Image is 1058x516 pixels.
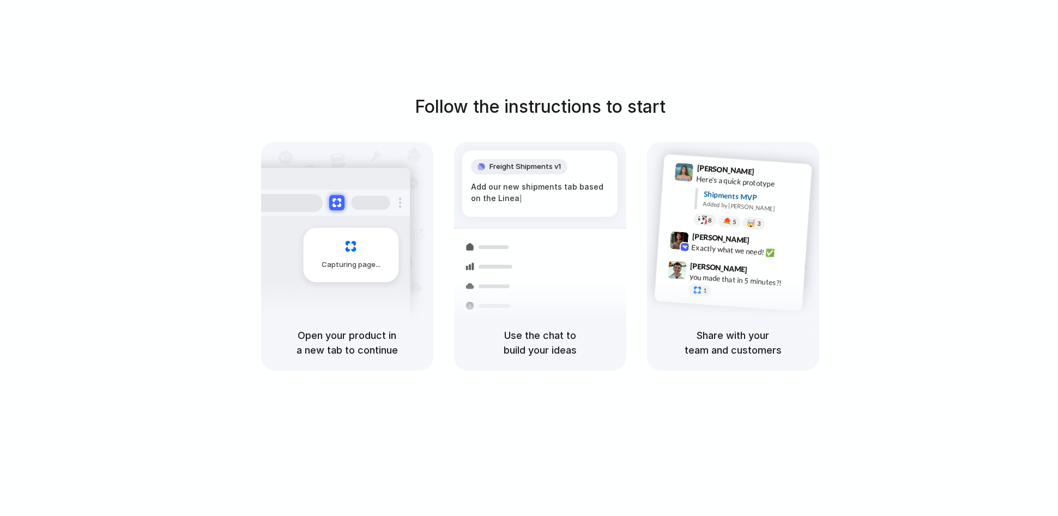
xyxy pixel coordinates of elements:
div: Added by [PERSON_NAME] [703,199,803,215]
span: 8 [708,217,711,223]
span: 3 [757,221,760,227]
span: | [519,194,522,203]
span: 9:42 AM [752,235,775,248]
span: 9:47 AM [751,265,773,278]
span: 5 [732,219,736,225]
div: Shipments MVP [703,189,804,207]
div: 🤯 [746,219,755,227]
div: you made that in 5 minutes?! [689,271,798,289]
h1: Follow the instructions to start [415,94,666,120]
span: [PERSON_NAME] [697,162,754,178]
span: [PERSON_NAME] [690,260,747,276]
h5: Open your product in a new tab to continue [274,328,420,357]
div: Add our new shipments tab based on the Linea [471,181,609,204]
div: Here's a quick prototype [696,173,805,192]
h5: Share with your team and customers [660,328,806,357]
h5: Use the chat to build your ideas [467,328,613,357]
span: Capturing page [322,259,382,270]
div: Exactly what we need! ✅ [691,242,800,260]
span: [PERSON_NAME] [692,230,749,246]
span: 1 [703,288,706,294]
span: Freight Shipments v1 [489,161,561,172]
span: 9:41 AM [757,167,779,180]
